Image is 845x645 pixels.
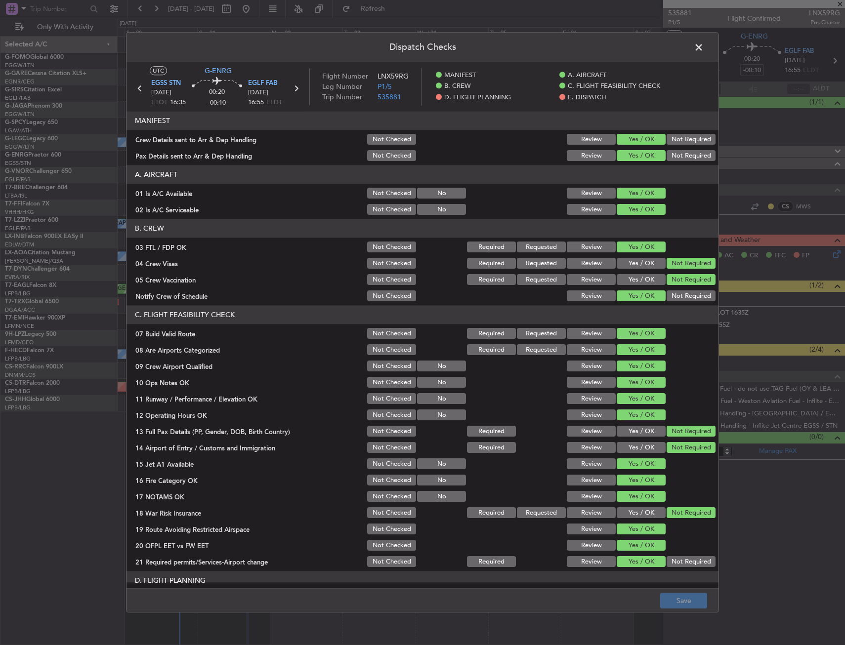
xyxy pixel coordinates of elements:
[617,557,666,567] button: Yes / OK
[667,557,716,567] button: Not Required
[617,242,666,253] button: Yes / OK
[617,258,666,269] button: Yes / OK
[617,361,666,372] button: Yes / OK
[617,394,666,404] button: Yes / OK
[617,188,666,199] button: Yes / OK
[617,275,666,285] button: Yes / OK
[617,345,666,356] button: Yes / OK
[617,475,666,486] button: Yes / OK
[667,508,716,519] button: Not Required
[617,151,666,161] button: Yes / OK
[617,377,666,388] button: Yes / OK
[617,291,666,302] button: Yes / OK
[667,426,716,437] button: Not Required
[617,204,666,215] button: Yes / OK
[617,491,666,502] button: Yes / OK
[667,258,716,269] button: Not Required
[617,540,666,551] button: Yes / OK
[617,328,666,339] button: Yes / OK
[617,134,666,145] button: Yes / OK
[617,508,666,519] button: Yes / OK
[667,151,716,161] button: Not Required
[667,275,716,285] button: Not Required
[617,459,666,470] button: Yes / OK
[617,426,666,437] button: Yes / OK
[617,443,666,453] button: Yes / OK
[667,443,716,453] button: Not Required
[617,410,666,421] button: Yes / OK
[127,33,718,62] header: Dispatch Checks
[667,134,716,145] button: Not Required
[667,291,716,302] button: Not Required
[617,524,666,535] button: Yes / OK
